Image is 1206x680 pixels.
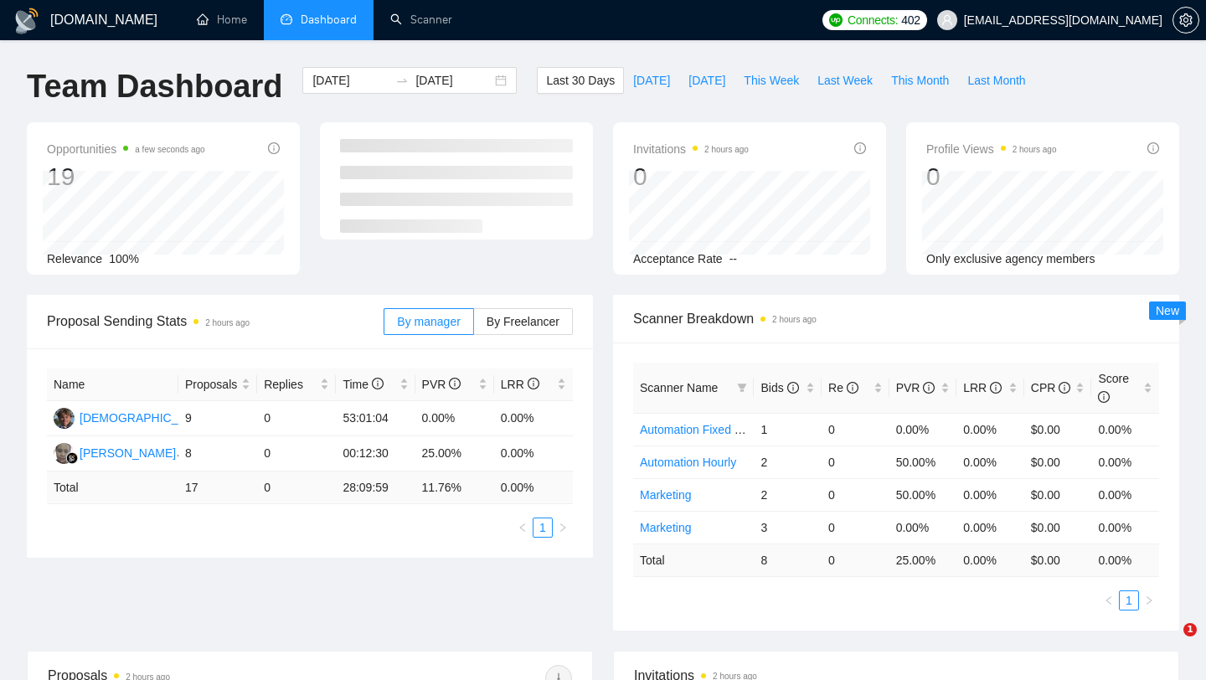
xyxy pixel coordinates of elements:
span: LRR [501,378,539,391]
td: 0.00% [956,413,1024,446]
td: 0 [822,446,889,478]
td: 0.00% [494,401,573,436]
td: 0.00% [956,511,1024,543]
button: left [1099,590,1119,610]
td: 0.00% [889,511,957,543]
td: $0.00 [1024,511,1092,543]
a: 1 [1120,591,1138,610]
td: 8 [178,436,257,471]
button: Last Month [958,67,1034,94]
td: 0.00 % [1091,543,1159,576]
span: Opportunities [47,139,205,159]
img: CT [54,408,75,429]
td: 0.00% [415,401,494,436]
span: filter [734,375,750,400]
iframe: Intercom live chat [1149,623,1189,663]
li: Previous Page [513,518,533,538]
span: info-circle [1059,382,1070,394]
span: Time [343,378,383,391]
a: Automation Hourly [640,456,736,469]
td: 2 [754,446,822,478]
span: Last Week [817,71,873,90]
span: PVR [896,381,935,394]
div: [DEMOGRAPHIC_DATA][PERSON_NAME] [80,409,307,427]
span: PVR [422,378,461,391]
img: gigradar-bm.png [66,452,78,464]
span: Proposals [185,375,238,394]
a: searchScanner [390,13,452,27]
button: Last 30 Days [537,67,624,94]
li: Next Page [1139,590,1159,610]
td: 0.00% [1091,511,1159,543]
span: [DATE] [633,71,670,90]
td: $0.00 [1024,478,1092,511]
span: info-circle [372,378,384,389]
td: 0.00 % [956,543,1024,576]
span: Score [1098,372,1129,404]
td: $0.00 [1024,446,1092,478]
span: filter [737,383,747,393]
button: Last Week [808,67,882,94]
span: info-circle [923,382,935,394]
span: Re [828,381,858,394]
span: New [1156,304,1179,317]
td: 25.00% [415,436,494,471]
td: 0 [822,543,889,576]
td: 0.00% [1091,446,1159,478]
td: $ 0.00 [1024,543,1092,576]
a: 1 [533,518,552,537]
td: 0 [257,471,336,504]
span: info-circle [528,378,539,389]
th: Replies [257,368,336,401]
button: left [513,518,533,538]
a: Marketing [640,488,691,502]
div: [PERSON_NAME] [80,444,176,462]
img: upwork-logo.png [829,13,843,27]
td: 0.00% [889,413,957,446]
span: left [1104,595,1114,605]
time: 2 hours ago [205,318,250,327]
span: Dashboard [301,13,357,27]
td: 0 [257,401,336,436]
span: info-circle [268,142,280,154]
span: Acceptance Rate [633,252,723,265]
button: setting [1172,7,1199,33]
td: 0 [822,413,889,446]
span: right [558,523,568,533]
img: HY [54,443,75,464]
span: By manager [397,315,460,328]
li: 1 [1119,590,1139,610]
span: info-circle [854,142,866,154]
td: 0.00% [1091,413,1159,446]
span: Bids [760,381,798,394]
time: 2 hours ago [704,145,749,154]
a: setting [1172,13,1199,27]
span: dashboard [281,13,292,25]
td: 0 [257,436,336,471]
span: Replies [264,375,317,394]
a: homeHome [197,13,247,27]
span: 1 [1183,623,1197,636]
td: Total [47,471,178,504]
span: This Week [744,71,799,90]
span: Connects: [848,11,898,29]
img: logo [13,8,40,34]
td: 0.00 % [494,471,573,504]
time: 2 hours ago [1013,145,1057,154]
span: Proposal Sending Stats [47,311,384,332]
span: Scanner Name [640,381,718,394]
span: -- [729,252,737,265]
td: 0.00% [494,436,573,471]
span: Scanner Breakdown [633,308,1159,329]
span: Invitations [633,139,749,159]
span: CPR [1031,381,1070,394]
td: 2 [754,478,822,511]
li: Previous Page [1099,590,1119,610]
td: 9 [178,401,257,436]
h1: Team Dashboard [27,67,282,106]
time: a few seconds ago [135,145,204,154]
td: 3 [754,511,822,543]
th: Name [47,368,178,401]
span: info-circle [1147,142,1159,154]
td: 17 [178,471,257,504]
